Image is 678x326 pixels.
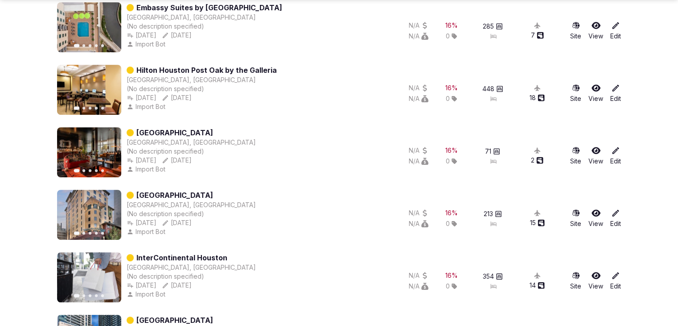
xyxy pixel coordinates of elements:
[446,157,450,166] span: 0
[162,31,192,40] button: [DATE]
[89,107,91,109] button: Go to slide 3
[57,127,121,177] img: Featured image for Hotel Saint Augustine
[57,2,121,52] img: Featured image for Embassy Suites by Hilton San Antonio Riverwalk Downtown
[409,84,428,92] button: N/A
[445,209,458,217] div: 16 %
[588,146,603,166] a: View
[136,252,227,263] a: InterContinental Houston
[162,281,192,290] button: [DATE]
[89,232,91,234] button: Go to slide 3
[82,294,85,297] button: Go to slide 2
[127,201,256,209] button: [GEOGRAPHIC_DATA], [GEOGRAPHIC_DATA]
[409,271,428,280] button: N/A
[127,75,256,84] button: [GEOGRAPHIC_DATA], [GEOGRAPHIC_DATA]
[95,44,98,47] button: Go to slide 4
[409,282,428,291] div: N/A
[483,22,503,31] button: 285
[483,272,503,281] button: 354
[127,84,277,93] div: (No description specified)
[530,93,545,102] button: 18
[588,271,603,291] a: View
[483,22,494,31] span: 285
[409,21,428,30] button: N/A
[127,227,167,236] button: Import Bot
[127,263,256,272] div: [GEOGRAPHIC_DATA], [GEOGRAPHIC_DATA]
[409,146,428,155] button: N/A
[610,146,621,166] a: Edit
[127,290,167,299] button: Import Bot
[610,209,621,228] a: Edit
[445,21,458,30] button: 16%
[570,271,581,291] a: Site
[74,169,80,172] button: Go to slide 1
[446,32,450,41] span: 0
[445,146,458,155] div: 16 %
[409,219,428,228] button: N/A
[82,232,85,234] button: Go to slide 2
[127,281,156,290] button: [DATE]
[162,156,192,165] button: [DATE]
[127,40,167,49] button: Import Bot
[95,232,98,234] button: Go to slide 4
[127,102,167,111] button: Import Bot
[531,156,543,165] div: 2
[127,165,167,174] button: Import Bot
[162,218,192,227] button: [DATE]
[570,146,581,166] a: Site
[588,209,603,228] a: View
[127,138,256,147] button: [GEOGRAPHIC_DATA], [GEOGRAPHIC_DATA]
[570,84,581,103] a: Site
[445,146,458,155] button: 16%
[482,84,503,93] button: 448
[610,271,621,291] a: Edit
[101,107,104,109] button: Go to slide 5
[127,22,282,31] div: (No description specified)
[127,218,156,227] button: [DATE]
[530,218,545,227] button: 15
[610,21,621,41] a: Edit
[570,21,581,41] button: Site
[127,209,256,218] div: (No description specified)
[89,294,91,297] button: Go to slide 3
[101,44,104,47] button: Go to slide 5
[445,84,458,92] div: 16 %
[570,209,581,228] button: Site
[610,84,621,103] a: Edit
[127,13,256,22] button: [GEOGRAPHIC_DATA], [GEOGRAPHIC_DATA]
[127,156,156,165] button: [DATE]
[445,209,458,217] button: 16%
[127,272,256,281] div: (No description specified)
[127,93,156,102] button: [DATE]
[95,169,98,172] button: Go to slide 4
[530,281,545,290] button: 14
[74,44,80,47] button: Go to slide 1
[136,65,277,75] a: Hilton Houston Post Oak by the Galleria
[409,32,428,41] div: N/A
[409,157,428,166] button: N/A
[588,21,603,41] a: View
[95,294,98,297] button: Go to slide 4
[101,232,104,234] button: Go to slide 5
[127,147,256,156] div: (No description specified)
[409,94,428,103] button: N/A
[89,169,91,172] button: Go to slide 3
[483,272,494,281] span: 354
